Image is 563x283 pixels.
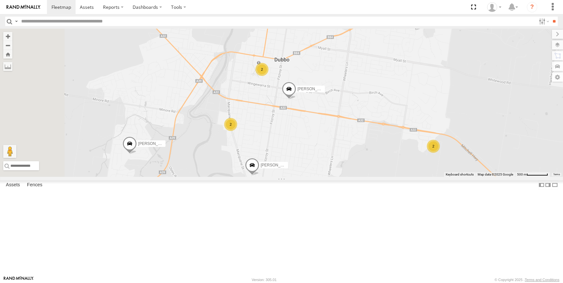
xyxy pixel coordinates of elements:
[478,173,513,176] span: Map data ©2025 Google
[224,118,237,131] div: 2
[14,17,19,26] label: Search Query
[485,2,504,12] div: Beth Porter
[553,173,560,176] a: Terms
[446,172,474,177] button: Keyboard shortcuts
[4,276,34,283] a: Visit our Website
[3,145,16,158] button: Drag Pegman onto the map to open Street View
[261,163,293,167] span: [PERSON_NAME]
[427,140,440,153] div: 2
[538,180,545,190] label: Dock Summary Table to the Left
[515,172,550,177] button: Map scale: 500 m per 62 pixels
[517,173,527,176] span: 500 m
[255,63,268,76] div: 2
[527,2,537,12] i: ?
[3,50,12,59] button: Zoom Home
[24,180,46,190] label: Fences
[3,180,23,190] label: Assets
[252,278,277,282] div: Version: 305.01
[552,180,558,190] label: Hide Summary Table
[3,32,12,41] button: Zoom in
[3,62,12,71] label: Measure
[525,278,559,282] a: Terms and Conditions
[3,41,12,50] button: Zoom out
[138,141,170,146] span: [PERSON_NAME]
[545,180,551,190] label: Dock Summary Table to the Right
[297,87,330,91] span: [PERSON_NAME]
[552,73,563,82] label: Map Settings
[495,278,559,282] div: © Copyright 2025 -
[536,17,550,26] label: Search Filter Options
[7,5,40,9] img: rand-logo.svg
